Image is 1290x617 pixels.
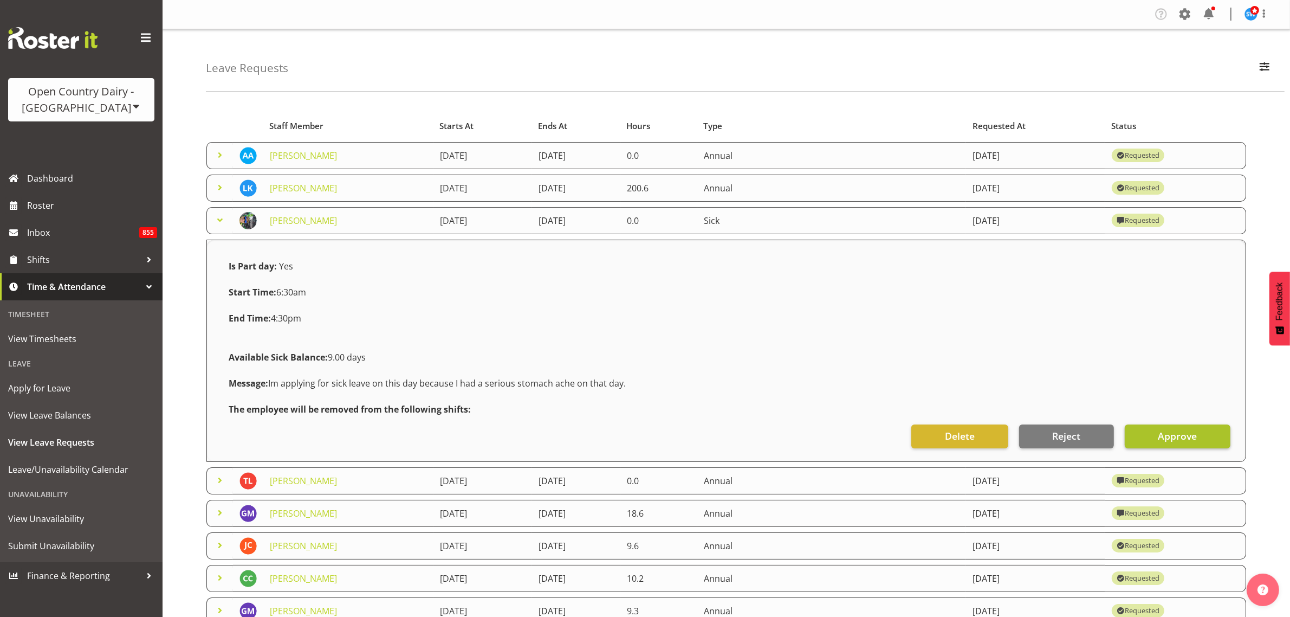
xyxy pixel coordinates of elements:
[1111,120,1136,132] span: Status
[1257,584,1268,595] img: help-xxl-2.png
[27,279,141,295] span: Time & Attendance
[239,570,257,587] img: craig-cottam8257.jpg
[270,475,337,487] a: [PERSON_NAME]
[239,505,257,522] img: glenn-mcpherson10151.jpg
[27,170,157,187] span: Dashboard
[239,472,257,490] img: tyrone-lawry10409.jpg
[229,312,271,324] strong: End Time:
[433,532,532,560] td: [DATE]
[532,500,620,527] td: [DATE]
[270,215,337,227] a: [PERSON_NAME]
[1275,282,1285,320] span: Feedback
[8,380,154,396] span: Apply for Leave
[697,565,967,592] td: Annual
[8,461,154,478] span: Leave/Unavailability Calendar
[620,207,697,234] td: 0.0
[8,511,154,527] span: View Unavailability
[222,370,1230,396] div: Im applying for sick leave on this day because I had a serious stomach ache on that day.
[532,565,620,592] td: [DATE]
[229,286,306,298] span: 6:30am
[966,467,1105,494] td: [DATE]
[1125,425,1230,448] button: Approve
[1117,182,1159,195] div: Requested
[1019,425,1114,448] button: Reject
[966,500,1105,527] td: [DATE]
[697,142,967,169] td: Annual
[620,532,697,560] td: 9.6
[139,227,157,238] span: 855
[3,505,160,532] a: View Unavailability
[27,568,141,584] span: Finance & Reporting
[3,352,160,375] div: Leave
[433,175,532,202] td: [DATE]
[620,500,697,527] td: 18.6
[532,142,620,169] td: [DATE]
[229,286,276,298] strong: Start Time:
[1117,572,1159,585] div: Requested
[269,120,323,132] span: Staff Member
[532,532,620,560] td: [DATE]
[27,224,139,241] span: Inbox
[270,507,337,519] a: [PERSON_NAME]
[626,120,650,132] span: Hours
[620,142,697,169] td: 0.0
[270,182,337,194] a: [PERSON_NAME]
[239,179,257,197] img: lalesh-kumar8193.jpg
[1052,429,1080,443] span: Reject
[1117,539,1159,552] div: Requested
[1117,214,1159,227] div: Requested
[532,175,620,202] td: [DATE]
[433,207,532,234] td: [DATE]
[697,175,967,202] td: Annual
[620,175,697,202] td: 200.6
[1269,272,1290,345] button: Feedback - Show survey
[620,565,697,592] td: 10.2
[222,344,1230,370] div: 9.00 days
[697,467,967,494] td: Annual
[19,83,144,116] div: Open Country Dairy - [GEOGRAPHIC_DATA]
[239,537,257,555] img: john-cottingham8383.jpg
[966,142,1105,169] td: [DATE]
[229,351,328,363] strong: Available Sick Balance:
[439,120,474,132] span: Starts At
[3,375,160,402] a: Apply for Leave
[532,207,620,234] td: [DATE]
[229,403,471,415] strong: The employee will be removed from the following shifts:
[433,565,532,592] td: [DATE]
[1253,56,1276,80] button: Filter Employees
[229,312,301,324] span: 4:30pm
[966,532,1105,560] td: [DATE]
[1158,429,1197,443] span: Approve
[239,147,257,164] img: abhilash-antony8160.jpg
[433,142,532,169] td: [DATE]
[270,540,337,552] a: [PERSON_NAME]
[270,573,337,584] a: [PERSON_NAME]
[8,434,154,451] span: View Leave Requests
[697,532,967,560] td: Annual
[3,303,160,325] div: Timesheet
[3,325,160,352] a: View Timesheets
[697,500,967,527] td: Annual
[697,207,967,234] td: Sick
[973,120,1026,132] span: Requested At
[1117,474,1159,487] div: Requested
[270,150,337,162] a: [PERSON_NAME]
[966,175,1105,202] td: [DATE]
[966,207,1105,234] td: [DATE]
[206,62,288,74] h4: Leave Requests
[8,407,154,423] span: View Leave Balances
[532,467,620,494] td: [DATE]
[3,456,160,483] a: Leave/Unavailability Calendar
[8,27,98,49] img: Rosterit website logo
[27,197,157,214] span: Roster
[703,120,722,132] span: Type
[433,467,532,494] td: [DATE]
[270,605,337,617] a: [PERSON_NAME]
[945,429,975,443] span: Delete
[3,532,160,560] a: Submit Unavailability
[1117,149,1159,162] div: Requested
[229,377,268,389] strong: Message:
[620,467,697,494] td: 0.0
[3,402,160,429] a: View Leave Balances
[229,260,277,272] strong: Is Part day:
